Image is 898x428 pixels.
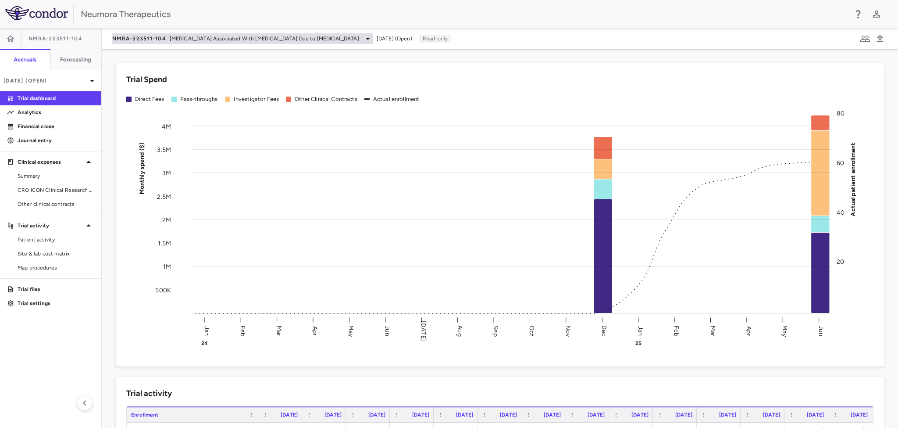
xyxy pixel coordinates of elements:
span: [DATE] [675,412,692,418]
p: [DATE] (Open) [4,77,87,85]
img: logo-full-SnFGN8VE.png [5,6,68,20]
span: [DATE] [588,412,605,418]
span: [DATE] [281,412,298,418]
text: 25 [635,340,641,346]
tspan: 80 [837,110,845,117]
p: Journal entry [18,137,94,144]
div: Neumora Therapeutics [81,7,847,21]
text: Jan [637,326,644,335]
div: Investigator Fees [234,95,279,103]
text: Mar [275,325,283,336]
span: [DATE] [368,412,385,418]
span: [MEDICAL_DATA] Associated With [MEDICAL_DATA] Due to [MEDICAL_DATA] [170,35,359,43]
span: [DATE] [763,412,780,418]
span: CRO ICON Clinical Research Limited [18,186,94,194]
span: Other clinical contracts [18,200,94,208]
tspan: 3.5M [157,146,171,153]
text: Dec [600,325,608,336]
h6: Trial activity [126,388,172,399]
span: [DATE] [456,412,473,418]
tspan: 1M [163,263,171,270]
span: Enrollment [131,412,159,418]
span: [DATE] [851,412,868,418]
tspan: 60 [837,159,844,166]
tspan: 3M [162,169,171,177]
text: May [781,325,788,337]
p: Trial files [18,285,94,293]
span: Summary [18,172,94,180]
span: Map procedures [18,264,94,272]
span: Patient activity [18,236,94,244]
text: Aug [456,325,463,336]
text: Jan [203,326,210,335]
text: Sep [492,325,499,336]
span: [DATE] [500,412,517,418]
h6: Trial Spend [126,74,167,86]
p: Analytics [18,108,94,116]
span: [DATE] [544,412,561,418]
tspan: 4M [162,122,171,130]
text: Jun [817,326,825,336]
span: NMRA-323511-104 [112,35,166,42]
p: Clinical expenses [18,158,83,166]
span: [DATE] [412,412,429,418]
text: May [347,325,355,337]
tspan: 500K [155,286,171,294]
tspan: 20 [837,258,844,266]
span: [DATE] (Open) [377,35,412,43]
p: Trial settings [18,299,94,307]
text: Feb [673,325,680,336]
text: Apr [745,326,752,335]
p: Read-only [419,35,451,43]
span: [DATE] [807,412,824,418]
p: Financial close [18,122,94,130]
div: Other Clinical Contracts [295,95,357,103]
text: Feb [239,325,246,336]
span: [DATE] [324,412,342,418]
h6: Accruals [14,56,36,64]
p: Trial activity [18,222,83,230]
tspan: Actual patient enrollment [849,142,857,216]
span: Site & lab cost matrix [18,250,94,258]
text: Oct [528,325,535,336]
tspan: 1.5M [158,240,171,247]
text: Apr [311,326,319,335]
text: Mar [709,325,716,336]
div: Direct Fees [135,95,164,103]
span: [DATE] [719,412,736,418]
text: [DATE] [420,321,427,341]
tspan: Monthly spend ($) [138,142,146,194]
tspan: 2M [162,216,171,223]
text: Jun [384,326,391,336]
text: Nov [564,325,572,337]
span: [DATE] [631,412,649,418]
div: Pass-throughs [180,95,218,103]
span: NMRA-323511-104 [29,35,82,42]
tspan: 2.5M [157,193,171,200]
p: Trial dashboard [18,94,94,102]
tspan: 40 [837,209,845,216]
text: 24 [201,340,208,346]
h6: Forecasting [60,56,92,64]
div: Actual enrollment [373,95,420,103]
